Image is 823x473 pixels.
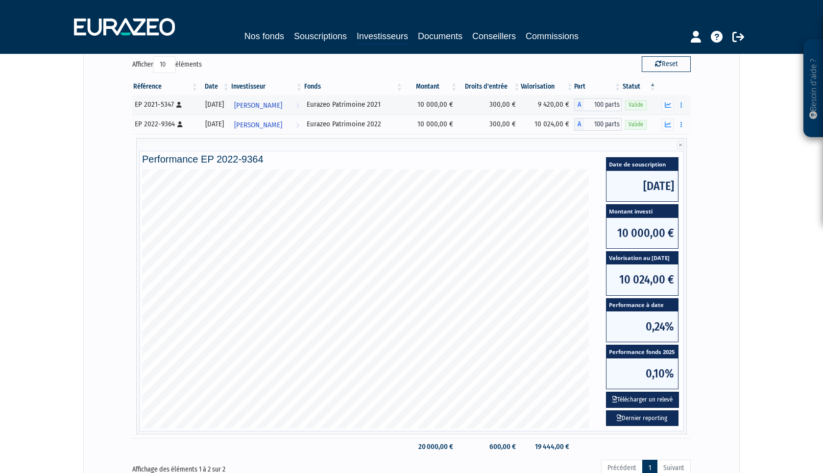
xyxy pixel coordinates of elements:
div: A - Eurazeo Patrimoine 2021 [574,98,622,111]
td: 300,00 € [458,115,521,134]
td: 10 024,00 € [521,115,574,134]
span: 0,24% [606,311,678,342]
td: 20 000,00 € [404,438,458,455]
a: Dernier reporting [606,410,678,426]
span: Valide [625,100,647,110]
a: Conseillers [472,29,516,43]
a: Nos fonds [244,29,284,43]
td: 600,00 € [458,438,521,455]
th: Montant: activer pour trier la colonne par ordre croissant [404,78,458,95]
span: 100 parts [584,118,622,131]
th: Référence : activer pour trier la colonne par ordre croissant [132,78,199,95]
span: 10 024,00 € [606,264,678,295]
div: [DATE] [202,99,227,110]
i: [Français] Personne physique [176,102,182,108]
div: Eurazeo Patrimoine 2021 [307,99,400,110]
span: Valide [625,120,647,129]
th: Part: activer pour trier la colonne par ordre croissant [574,78,622,95]
td: 10 000,00 € [404,95,458,115]
span: Performance à date [606,299,678,312]
span: Date de souscription [606,158,678,171]
span: A [574,118,584,131]
a: Documents [418,29,462,43]
div: EP 2022-9364 [135,119,195,129]
span: [PERSON_NAME] [234,116,282,134]
th: Investisseur: activer pour trier la colonne par ordre croissant [230,78,303,95]
p: Besoin d'aide ? [808,45,819,133]
td: 300,00 € [458,95,521,115]
button: Reset [642,56,691,72]
span: 100 parts [584,98,622,111]
a: Commissions [526,29,579,43]
span: 0,10% [606,358,678,389]
label: Afficher éléments [132,56,202,73]
div: Eurazeo Patrimoine 2022 [307,119,400,129]
h4: Performance EP 2022-9364 [142,154,681,165]
img: 1732889491-logotype_eurazeo_blanc_rvb.png [74,18,175,36]
th: Fonds: activer pour trier la colonne par ordre croissant [303,78,404,95]
th: Statut : activer pour trier la colonne par ordre d&eacute;croissant [622,78,657,95]
span: Performance fonds 2025 [606,345,678,358]
a: [PERSON_NAME] [230,95,303,115]
a: Souscriptions [294,29,347,43]
span: Montant investi [606,205,678,218]
th: Droits d'entrée: activer pour trier la colonne par ordre croissant [458,78,521,95]
a: [PERSON_NAME] [230,115,303,134]
th: Date: activer pour trier la colonne par ordre croissant [199,78,230,95]
td: 19 444,00 € [521,438,574,455]
div: A - Eurazeo Patrimoine 2022 [574,118,622,131]
td: 10 000,00 € [404,115,458,134]
i: Voir l'investisseur [296,116,299,134]
i: [Français] Personne physique [177,121,183,127]
th: Valorisation: activer pour trier la colonne par ordre croissant [521,78,574,95]
select: Afficheréléments [153,56,175,73]
i: Voir l'investisseur [296,96,299,115]
span: A [574,98,584,111]
span: Valorisation au [DATE] [606,252,678,265]
div: EP 2021-5347 [135,99,195,110]
td: 9 420,00 € [521,95,574,115]
button: Télécharger un relevé [606,392,679,408]
span: 10 000,00 € [606,218,678,248]
div: [DATE] [202,119,227,129]
a: Investisseurs [357,29,408,45]
span: [PERSON_NAME] [234,96,282,115]
span: [DATE] [606,171,678,201]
